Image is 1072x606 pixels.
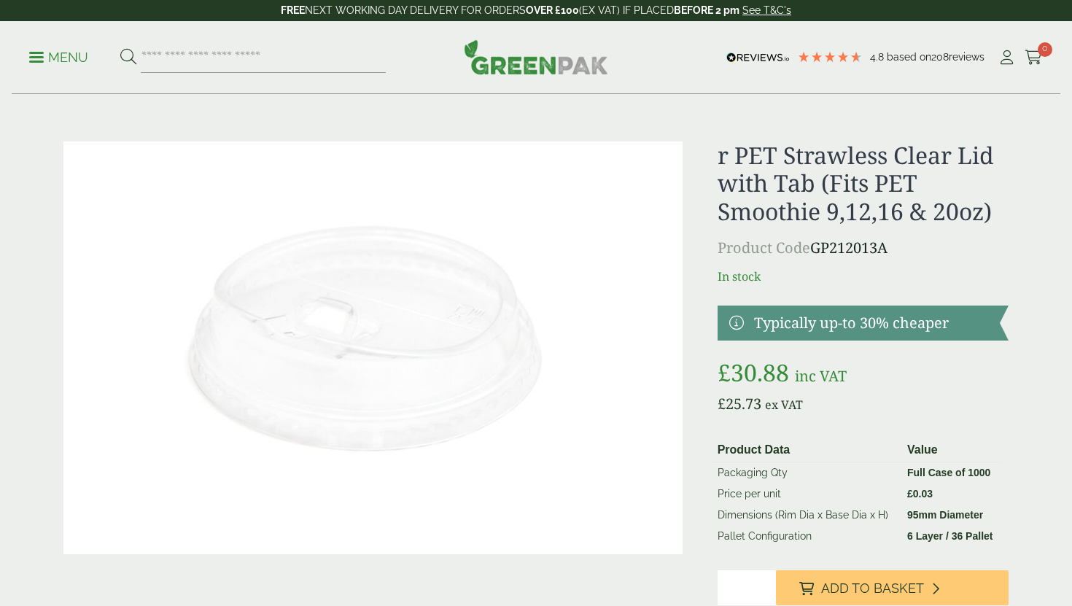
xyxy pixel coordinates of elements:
[765,397,803,413] span: ex VAT
[29,49,88,66] p: Menu
[718,237,1009,259] p: GP212013A
[281,4,305,16] strong: FREE
[464,39,608,74] img: GreenPak Supplies
[718,394,761,413] bdi: 25.73
[907,509,983,521] strong: 95mm Diameter
[718,394,726,413] span: £
[998,50,1016,65] i: My Account
[718,357,731,388] span: £
[712,505,901,526] td: Dimensions (Rim Dia x Base Dia x H)
[907,530,993,542] strong: 6 Layer / 36 Pallet
[712,462,901,484] td: Packaging Qty
[907,488,933,500] bdi: 0.03
[712,438,901,462] th: Product Data
[1025,50,1043,65] i: Cart
[907,467,990,478] strong: Full Case of 1000
[712,483,901,505] td: Price per unit
[776,570,1009,605] button: Add to Basket
[795,366,847,386] span: inc VAT
[718,357,789,388] bdi: 30.88
[797,50,863,63] div: 4.79 Stars
[718,141,1009,225] h1: r PET Strawless Clear Lid with Tab (Fits PET Smoothie 9,12,16 & 20oz)
[718,268,1009,285] p: In stock
[931,51,949,63] span: 208
[674,4,739,16] strong: BEFORE 2 pm
[526,4,579,16] strong: OVER £100
[1038,42,1052,57] span: 0
[887,51,931,63] span: Based on
[901,438,1003,462] th: Value
[821,580,924,597] span: Add to Basket
[742,4,791,16] a: See T&C's
[63,141,683,554] img: 213013A PET Strawless Clear Lid
[949,51,984,63] span: reviews
[718,238,810,257] span: Product Code
[726,53,790,63] img: REVIEWS.io
[907,488,913,500] span: £
[712,526,901,547] td: Pallet Configuration
[1025,47,1043,69] a: 0
[29,49,88,63] a: Menu
[870,51,887,63] span: 4.8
